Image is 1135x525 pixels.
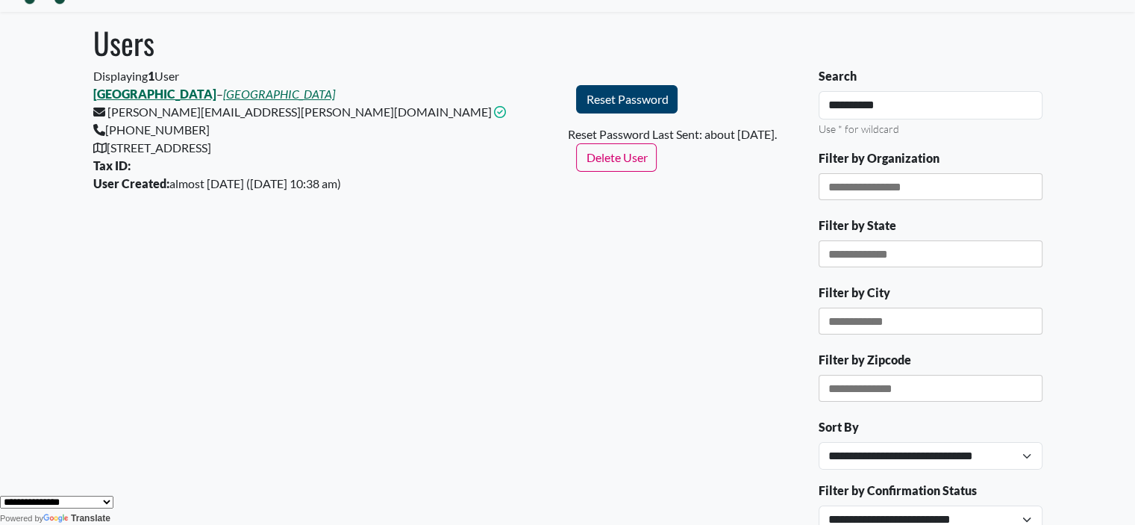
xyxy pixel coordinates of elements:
[93,67,801,193] div: Displaying User
[148,69,154,83] b: 1
[494,106,506,118] i: This email address is confirmed.
[576,143,657,172] button: Delete User
[819,122,899,135] small: Use * for wildcard
[576,85,678,114] button: Reset Password
[223,87,335,101] a: [GEOGRAPHIC_DATA]
[93,87,216,101] a: [GEOGRAPHIC_DATA]
[567,125,809,143] div: Reset Password Last Sent: about [DATE].
[819,418,859,436] label: Sort By
[93,158,131,173] b: Tax ID:
[43,514,71,524] img: Google Translate
[819,67,857,85] label: Search
[819,149,939,167] label: Filter by Organization
[819,351,911,369] label: Filter by Zipcode
[819,284,890,302] label: Filter by City
[93,25,1042,60] h1: Users
[43,513,110,524] a: Translate
[93,176,169,190] b: User Created:
[84,85,568,193] div: – [PERSON_NAME][EMAIL_ADDRESS][PERSON_NAME][DOMAIN_NAME] [PHONE_NUMBER] [STREET_ADDRESS] almost [...
[819,217,896,234] label: Filter by State
[819,482,977,500] label: Filter by Confirmation Status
